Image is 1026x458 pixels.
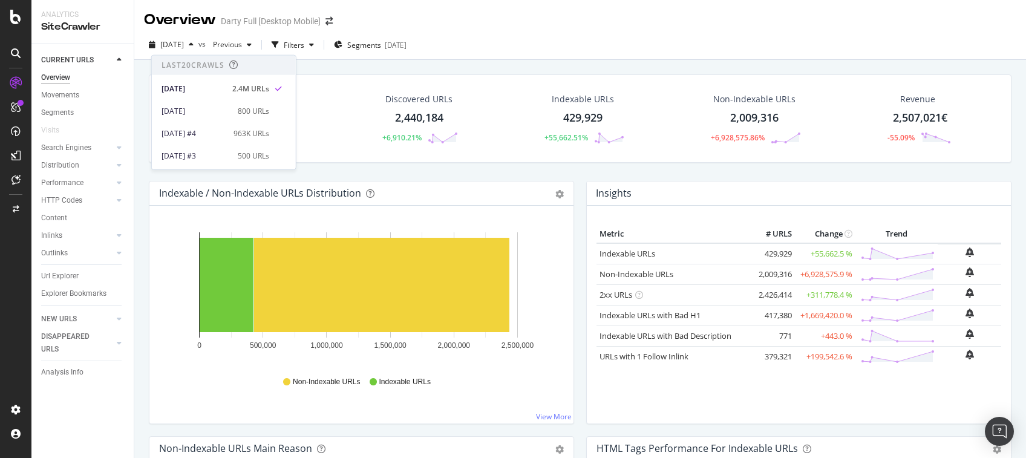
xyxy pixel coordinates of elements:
[41,106,125,119] a: Segments
[41,71,125,84] a: Overview
[41,159,113,172] a: Distribution
[198,39,208,49] span: vs
[41,142,91,154] div: Search Engines
[325,17,333,25] div: arrow-right-arrow-left
[208,35,256,54] button: Previous
[795,305,855,326] td: +1,669,420.0 %
[747,243,795,264] td: 429,929
[160,39,184,50] span: 2025 Oct. 3rd
[379,377,431,387] span: Indexable URLs
[563,110,603,126] div: 429,929
[795,326,855,346] td: +443.0 %
[293,377,360,387] span: Non-Indexable URLs
[795,225,855,243] th: Change
[855,225,938,243] th: Trend
[985,417,1014,446] div: Open Intercom Messenger
[347,40,381,50] span: Segments
[966,288,974,298] div: bell-plus
[41,212,125,224] a: Content
[893,110,947,125] span: 2,507,021€
[41,54,94,67] div: CURRENT URLS
[238,150,269,161] div: 500 URLs
[267,35,319,54] button: Filters
[374,341,407,350] text: 1,500,000
[887,132,915,143] div: -55.09%
[159,225,558,365] svg: A chart.
[159,187,361,199] div: Indexable / Non-Indexable URLs Distribution
[600,310,701,321] a: Indexable URLs with Bad H1
[41,142,113,154] a: Search Engines
[41,229,113,242] a: Inlinks
[900,93,935,105] span: Revenue
[385,40,407,50] div: [DATE]
[41,177,113,189] a: Performance
[41,194,82,207] div: HTTP Codes
[966,350,974,359] div: bell-plus
[41,313,113,326] a: NEW URLS
[596,442,798,454] div: HTML Tags Performance for Indexable URLs
[795,243,855,264] td: +55,662.5 %
[41,330,113,356] a: DISAPPEARED URLS
[795,264,855,284] td: +6,928,575.9 %
[502,341,534,350] text: 2,500,000
[197,341,201,350] text: 0
[41,330,102,356] div: DISAPPEARED URLS
[966,309,974,318] div: bell-plus
[41,287,106,300] div: Explorer Bookmarks
[41,124,71,137] a: Visits
[385,93,453,105] div: Discovered URLs
[600,330,731,341] a: Indexable URLs with Bad Description
[993,445,1001,454] div: gear
[544,132,588,143] div: +55,662.51%
[41,89,79,102] div: Movements
[555,445,564,454] div: gear
[600,248,655,259] a: Indexable URLs
[41,270,79,283] div: Url Explorer
[41,270,125,283] a: Url Explorer
[41,287,125,300] a: Explorer Bookmarks
[747,284,795,305] td: 2,426,414
[747,225,795,243] th: # URLS
[144,35,198,54] button: [DATE]
[395,110,443,126] div: 2,440,184
[438,341,471,350] text: 2,000,000
[159,442,312,454] div: Non-Indexable URLs Main Reason
[284,40,304,50] div: Filters
[41,20,124,34] div: SiteCrawler
[600,289,632,300] a: 2xx URLs
[596,185,632,201] h4: Insights
[162,150,230,161] div: [DATE] #3
[966,329,974,339] div: bell-plus
[747,326,795,346] td: 771
[747,346,795,367] td: 379,321
[596,225,747,243] th: Metric
[966,267,974,277] div: bell-plus
[41,366,83,379] div: Analysis Info
[711,132,765,143] div: +6,928,575.86%
[600,351,688,362] a: URLs with 1 Follow Inlink
[329,35,411,54] button: Segments[DATE]
[41,71,70,84] div: Overview
[232,83,269,94] div: 2.4M URLs
[41,177,83,189] div: Performance
[162,60,224,70] div: Last 20 Crawls
[41,229,62,242] div: Inlinks
[555,190,564,198] div: gear
[382,132,422,143] div: +6,910.21%
[310,341,343,350] text: 1,000,000
[966,247,974,257] div: bell-plus
[41,366,125,379] a: Analysis Info
[144,10,216,30] div: Overview
[600,269,673,280] a: Non-Indexable URLs
[795,284,855,305] td: +311,778.4 %
[747,305,795,326] td: 417,380
[730,110,779,126] div: 2,009,316
[41,194,113,207] a: HTTP Codes
[250,341,276,350] text: 500,000
[162,128,226,139] div: [DATE] #4
[41,124,59,137] div: Visits
[41,247,113,260] a: Outlinks
[41,247,68,260] div: Outlinks
[41,54,113,67] a: CURRENT URLS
